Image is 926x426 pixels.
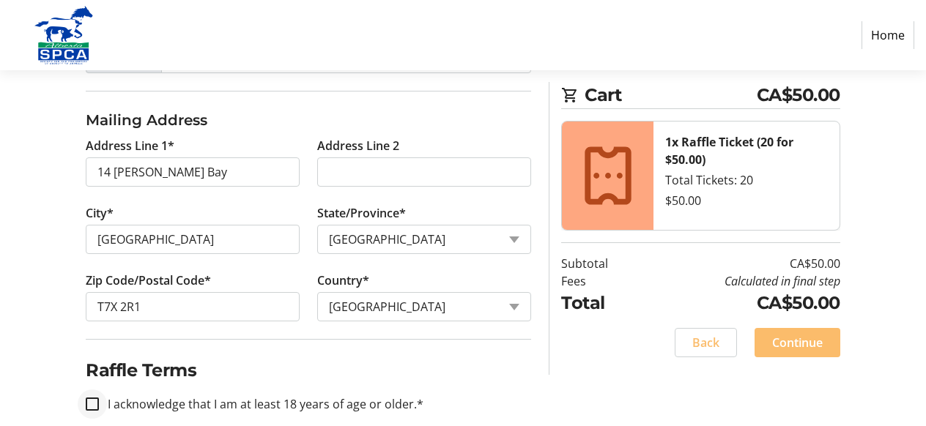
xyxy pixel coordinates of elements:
span: CA$50.00 [757,82,840,108]
button: Continue [755,328,840,357]
h2: Raffle Terms [86,357,531,384]
label: Country* [317,272,369,289]
label: Zip Code/Postal Code* [86,272,211,289]
input: Address [86,157,300,187]
span: Cart [585,82,756,108]
span: Back [692,334,719,351]
td: Subtotal [561,255,642,272]
input: City [86,225,300,254]
label: Address Line 1* [86,137,174,154]
span: Continue [772,334,823,351]
td: CA$50.00 [642,290,840,316]
td: Total [561,290,642,316]
img: Alberta SPCA's Logo [12,6,116,64]
div: $50.00 [665,192,827,209]
input: Zip or Postal Code [86,292,300,321]
td: CA$50.00 [642,255,840,272]
label: State/Province* [317,204,406,222]
button: Back [675,328,737,357]
strong: 1x Raffle Ticket (20 for $50.00) [665,134,793,168]
label: I acknowledge that I am at least 18 years of age or older.* [99,395,423,413]
label: City* [86,204,114,222]
h3: Mailing Address [86,109,531,131]
label: Address Line 2 [317,137,399,154]
td: Calculated in final step [642,272,840,290]
div: Total Tickets: 20 [665,171,827,189]
a: Home [862,21,914,49]
td: Fees [561,272,642,290]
